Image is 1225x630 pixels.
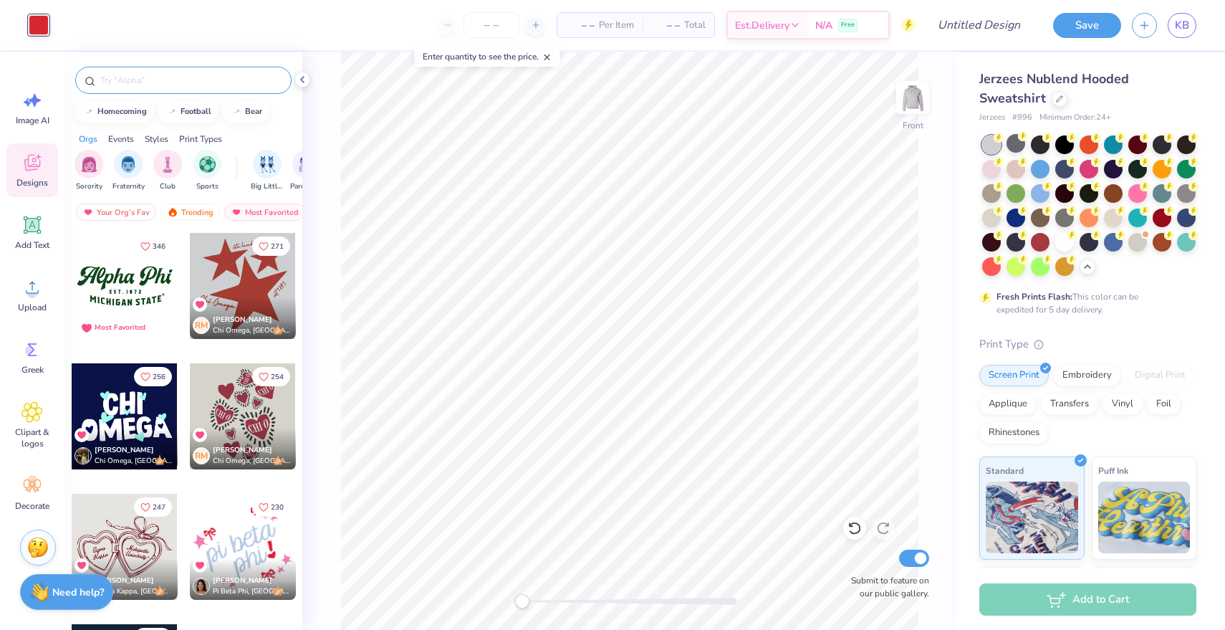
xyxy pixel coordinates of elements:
span: [PERSON_NAME] [213,315,272,325]
span: Image AI [16,115,49,126]
img: trend_line.gif [83,108,95,116]
img: Sorority Image [81,156,97,173]
img: trend_line.gif [231,108,242,116]
img: Parent's Weekend Image [299,156,315,173]
button: bear [223,101,269,123]
div: This color can be expedited for 5 day delivery. [996,290,1173,316]
button: Like [252,497,290,517]
div: Most Favorited [224,204,305,221]
span: Free [841,20,855,30]
div: football [181,108,211,115]
div: Front [903,119,923,132]
span: KB [1175,17,1189,34]
div: Styles [145,133,168,145]
span: Sports [196,181,218,192]
img: most_fav.gif [231,207,242,217]
span: Chi Omega, [GEOGRAPHIC_DATA] [213,456,290,467]
span: – – [651,18,680,33]
div: Orgs [79,133,97,145]
div: RM [193,317,210,334]
button: filter button [251,150,284,192]
img: most_fav.gif [82,207,94,217]
span: Big Little Reveal [251,181,284,192]
span: Standard [986,463,1024,478]
button: filter button [193,150,221,192]
button: filter button [112,150,145,192]
span: Add Text [15,239,49,251]
div: filter for Fraternity [112,150,145,192]
button: Like [252,367,290,386]
img: Standard [986,482,1078,553]
button: Save [1053,13,1121,38]
div: Transfers [1041,393,1098,415]
div: Print Types [179,133,222,145]
div: Applique [979,393,1037,415]
div: RM [193,447,210,464]
button: filter button [290,150,323,192]
label: Submit to feature on our public gallery. [843,574,929,600]
button: filter button [153,150,182,192]
button: football [158,101,218,123]
span: [PERSON_NAME] [95,445,154,455]
span: 247 [153,504,165,511]
span: 271 [271,243,284,250]
span: Clipart & logos [9,426,56,449]
div: Vinyl [1102,393,1143,415]
span: Jerzees Nublend Hooded Sweatshirt [979,70,1129,107]
div: Rhinestones [979,422,1049,444]
span: Pi Beta Phi, [GEOGRAPHIC_DATA][US_STATE] [213,586,290,597]
button: filter button [75,150,103,192]
img: Fraternity Image [120,156,136,173]
button: Like [134,497,172,517]
span: 230 [271,504,284,511]
span: N/A [815,18,832,33]
span: 256 [153,373,165,381]
span: 346 [153,243,165,250]
div: Embroidery [1053,365,1121,386]
span: Total [684,18,706,33]
strong: Need help? [52,586,104,599]
div: Digital Print [1125,365,1195,386]
div: Your Org's Fav [76,204,156,221]
img: Club Image [160,156,176,173]
span: Decorate [15,500,49,512]
button: Like [134,367,172,386]
strong: Fresh Prints Flash: [996,291,1072,302]
span: Chi Omega, [GEOGRAPHIC_DATA] [213,325,290,336]
div: filter for Parent's Weekend [290,150,323,192]
span: Puff Ink [1098,463,1128,478]
img: trend_line.gif [166,108,178,116]
div: filter for Club [153,150,182,192]
div: Screen Print [979,365,1049,386]
span: [PERSON_NAME] [95,576,154,586]
span: Upload [18,302,47,313]
div: bear [245,108,262,115]
span: Club [160,181,176,192]
span: Fraternity [112,181,145,192]
img: Puff Ink [1098,482,1191,553]
button: homecoming [75,101,153,123]
span: Minimum Order: 24 + [1039,112,1111,124]
span: Chi Omega, [GEOGRAPHIC_DATA][US_STATE] [95,456,172,467]
img: Sports Image [199,156,216,173]
span: Per Item [599,18,634,33]
div: filter for Sorority [75,150,103,192]
button: Like [252,237,290,256]
a: KB [1168,13,1196,38]
div: filter for Sports [193,150,221,192]
img: trending.gif [167,207,178,217]
img: Front [898,83,927,112]
span: [PERSON_NAME] [213,445,272,455]
span: Est. Delivery [735,18,789,33]
div: Most Favorited [95,323,145,333]
button: Like [134,237,172,256]
div: Enter quantity to see the price. [415,47,560,67]
span: Parent's Weekend [290,181,323,192]
input: Untitled Design [926,11,1032,39]
span: [PERSON_NAME] [213,576,272,586]
div: Foil [1147,393,1181,415]
span: – – [566,18,595,33]
span: Designs [16,177,48,188]
div: Accessibility label [515,594,529,608]
div: Events [108,133,134,145]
